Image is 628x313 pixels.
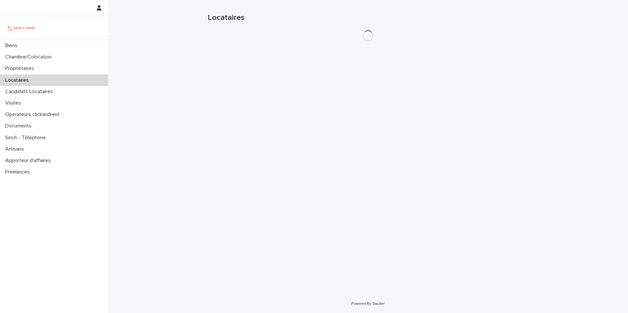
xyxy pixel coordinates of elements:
p: Documents [3,123,37,129]
p: Locataires [3,77,34,83]
p: Artisans [3,146,29,152]
p: Biens [3,42,23,49]
p: Visites [3,100,26,106]
p: Propriétaires [3,65,39,72]
p: Freelances [3,169,35,175]
img: UCB0brd3T0yccxBKYDjQ [5,21,37,34]
p: Sinch - Téléphone [3,135,51,141]
a: Powered By Stacker [351,302,384,305]
p: Operateurs clickandrent [3,111,65,118]
p: Chambre/Colocation [3,54,57,60]
h1: Locataires [208,13,528,23]
p: Apporteur d'affaires [3,157,56,164]
p: Candidats Locataires [3,89,58,95]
